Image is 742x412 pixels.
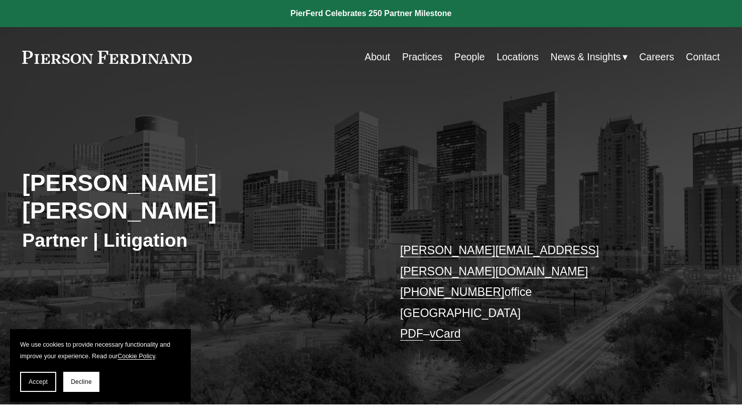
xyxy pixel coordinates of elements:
button: Decline [63,372,99,392]
button: Accept [20,372,56,392]
span: Decline [71,378,92,385]
p: office [GEOGRAPHIC_DATA] – [400,240,691,345]
span: News & Insights [551,48,621,66]
a: Contact [686,47,719,67]
a: [PERSON_NAME][EMAIL_ADDRESS][PERSON_NAME][DOMAIN_NAME] [400,244,599,278]
a: folder dropdown [551,47,628,67]
a: Practices [402,47,442,67]
p: We use cookies to provide necessary functionality and improve your experience. Read our . [20,339,181,362]
span: Accept [29,378,48,385]
a: vCard [430,327,461,340]
a: PDF [400,327,423,340]
a: [PHONE_NUMBER] [400,285,505,298]
a: About [364,47,390,67]
a: Cookie Policy [117,353,155,360]
section: Cookie banner [10,329,191,402]
a: Locations [497,47,539,67]
a: People [454,47,485,67]
h3: Partner | Litigation [22,229,371,252]
h2: [PERSON_NAME] [PERSON_NAME] [22,169,371,226]
a: Careers [639,47,674,67]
